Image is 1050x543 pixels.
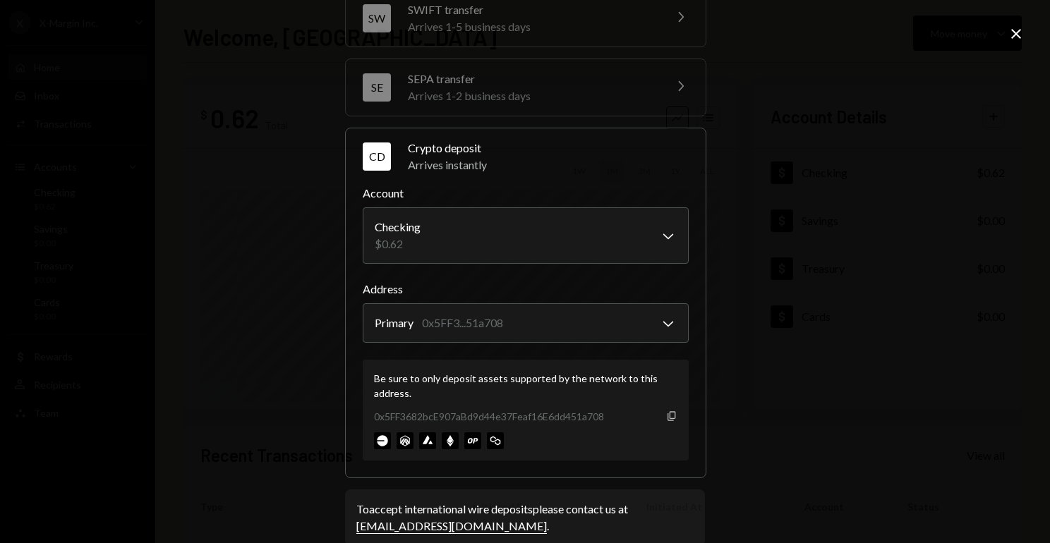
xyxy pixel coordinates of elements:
[346,59,706,116] button: SESEPA transferArrives 1-2 business days
[408,1,655,18] div: SWIFT transfer
[464,432,481,449] img: optimism-mainnet
[442,432,459,449] img: ethereum-mainnet
[408,87,655,104] div: Arrives 1-2 business days
[356,519,547,534] a: [EMAIL_ADDRESS][DOMAIN_NAME]
[408,18,655,35] div: Arrives 1-5 business days
[363,303,689,343] button: Address
[363,281,689,298] label: Address
[363,73,391,102] div: SE
[422,315,503,331] div: 0x5FF3...51a708
[356,501,694,535] div: To accept international wire deposits please contact us at .
[487,432,504,449] img: polygon-mainnet
[408,157,689,173] div: Arrives instantly
[363,185,689,202] label: Account
[397,432,414,449] img: arbitrum-mainnet
[374,409,604,424] div: 0x5FF3682bcE907aBd9d44e37Feaf16E6dd451a708
[363,142,391,171] div: CD
[419,432,436,449] img: avalanche-mainnet
[346,128,706,185] button: CDCrypto depositArrives instantly
[408,71,655,87] div: SEPA transfer
[374,432,391,449] img: base-mainnet
[363,207,689,264] button: Account
[374,371,677,401] div: Be sure to only deposit assets supported by the network to this address.
[363,185,689,460] div: CDCrypto depositArrives instantly
[408,140,689,157] div: Crypto deposit
[363,4,391,32] div: SW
